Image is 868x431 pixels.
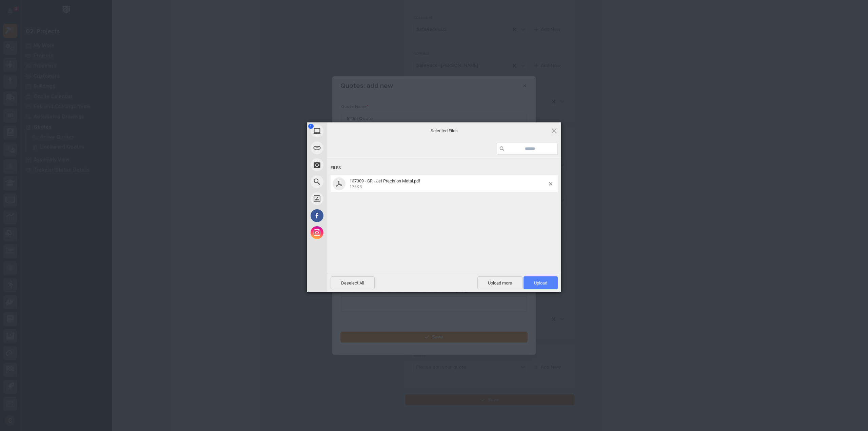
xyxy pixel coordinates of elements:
[550,127,558,134] span: Click here or hit ESC to close picker
[350,184,362,189] span: 178KB
[331,162,558,174] div: Files
[348,178,549,190] span: 137309 - SR - Jet Precision Metal.pdf
[307,156,388,173] div: Take Photo
[376,128,512,134] span: Selected Files
[307,190,388,207] div: Unsplash
[307,139,388,156] div: Link (URL)
[307,173,388,190] div: Web Search
[308,124,314,129] span: 1
[477,276,522,289] span: Upload more
[350,178,420,183] span: 137309 - SR - Jet Precision Metal.pdf
[331,276,375,289] span: Deselect All
[524,276,558,289] span: Upload
[307,122,388,139] div: My Device
[307,207,388,224] div: Facebook
[307,224,388,241] div: Instagram
[534,280,547,286] span: Upload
